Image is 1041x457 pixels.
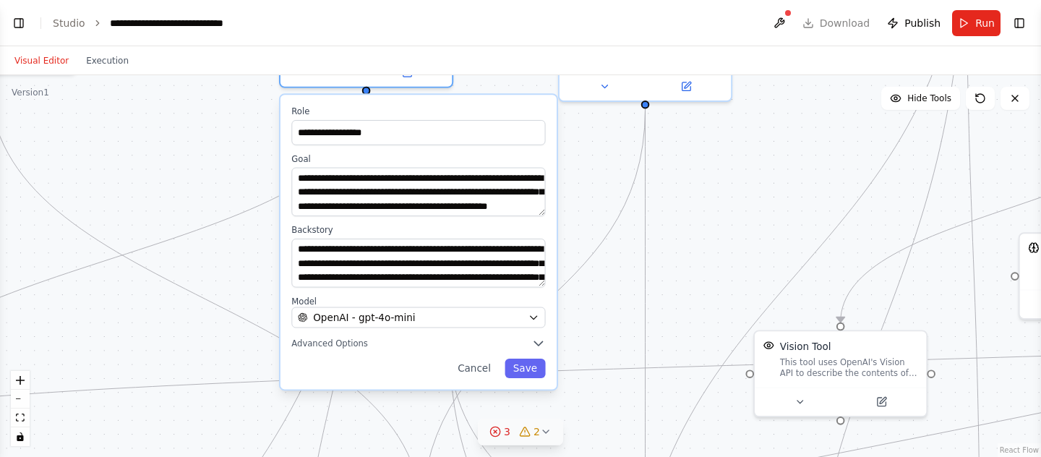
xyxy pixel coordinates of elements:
img: VisionTool [763,340,774,351]
span: Publish [904,16,941,30]
label: Backstory [291,225,545,236]
button: zoom in [11,371,30,390]
button: zoom out [11,390,30,409]
button: Show left sidebar [9,13,29,33]
button: Open in side panel [646,78,725,95]
label: Goal [291,153,545,164]
button: Run [952,10,1001,36]
div: VisionToolVision ToolThis tool uses OpenAI's Vision API to describe the contents of an image. [753,330,928,417]
span: 2 [534,424,540,439]
span: Advanced Options [291,338,368,349]
nav: breadcrumb [53,16,267,30]
button: Cancel [450,359,500,378]
div: Version 1 [12,87,49,98]
button: Advanced Options [291,336,545,350]
div: React Flow controls [11,371,30,446]
button: fit view [11,409,30,427]
button: toggle interactivity [11,427,30,446]
button: Save [505,359,545,378]
div: This tool uses OpenAI's Vision API to describe the contents of an image. [780,356,918,379]
span: Run [975,16,995,30]
label: Role [291,106,545,117]
button: Execution [77,52,137,69]
span: OpenAI - gpt-4o-mini [313,310,415,324]
span: Hide Tools [907,93,951,104]
img: AIMindTool [1028,242,1039,253]
button: Open in side panel [842,393,921,410]
a: Studio [53,17,85,29]
button: OpenAI - gpt-4o-mini [291,307,545,328]
button: Hide Tools [881,87,960,110]
div: Vision Tool [780,340,831,354]
button: 32 [478,419,563,445]
button: Show right sidebar [1009,13,1029,33]
span: 3 [504,424,510,439]
button: Open in side panel [367,64,446,81]
button: Publish [881,10,946,36]
a: React Flow attribution [1000,446,1039,454]
label: Model [291,296,545,307]
button: Visual Editor [6,52,77,69]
